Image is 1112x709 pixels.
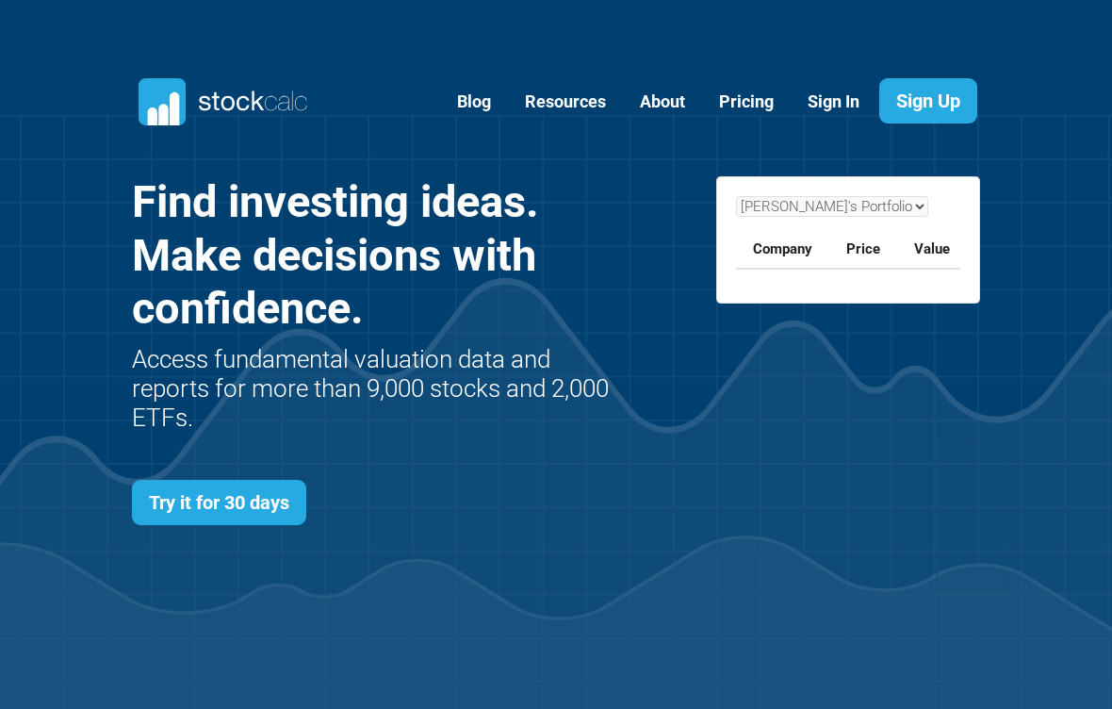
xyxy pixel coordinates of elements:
[132,175,615,335] h1: Find investing ideas. Make decisions with confidence.
[132,345,615,434] h2: Access fundamental valuation data and reports for more than 9,000 stocks and 2,000 ETFs.
[879,78,977,124] a: Sign Up
[705,79,788,125] a: Pricing
[626,79,699,125] a: About
[829,231,897,269] th: Price
[132,480,306,525] a: Try it for 30 days
[511,79,620,125] a: Resources
[793,79,874,125] a: Sign In
[443,79,505,125] a: Blog
[897,231,967,269] th: Value
[736,231,829,269] th: Company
